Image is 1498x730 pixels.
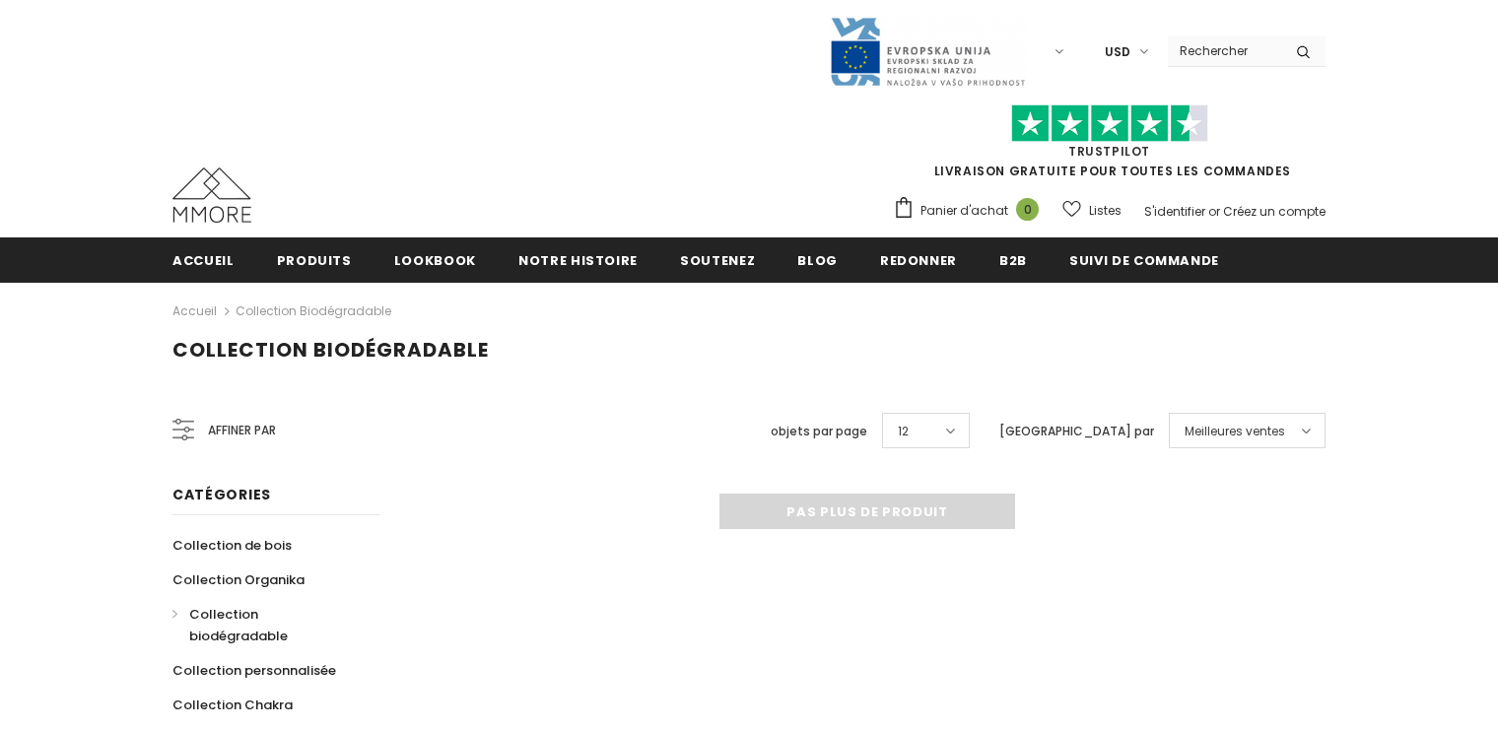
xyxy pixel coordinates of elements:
span: Affiner par [208,420,276,441]
span: Notre histoire [518,251,638,270]
span: LIVRAISON GRATUITE POUR TOUTES LES COMMANDES [893,113,1326,179]
span: Blog [797,251,838,270]
a: B2B [999,237,1027,282]
span: Collection biodégradable [172,336,489,364]
span: Lookbook [394,251,476,270]
a: Collection Organika [172,563,305,597]
span: soutenez [680,251,755,270]
span: Listes [1089,201,1122,221]
a: Collection Chakra [172,688,293,722]
span: 0 [1016,198,1039,221]
a: Accueil [172,299,217,323]
span: Collection biodégradable [189,605,288,645]
a: Javni Razpis [829,42,1026,59]
a: Accueil [172,237,235,282]
span: Accueil [172,251,235,270]
a: Suivi de commande [1069,237,1219,282]
span: or [1208,203,1220,220]
img: Cas MMORE [172,167,251,223]
label: [GEOGRAPHIC_DATA] par [999,422,1154,441]
a: S'identifier [1144,203,1205,220]
span: Catégories [172,485,271,504]
a: Listes [1062,193,1122,228]
span: USD [1105,42,1130,62]
span: Redonner [880,251,957,270]
a: Redonner [880,237,957,282]
span: Collection personnalisée [172,661,336,680]
input: Search Site [1168,36,1281,65]
a: Collection biodégradable [172,597,358,653]
a: TrustPilot [1068,143,1150,160]
span: Meilleures ventes [1185,422,1285,441]
span: Suivi de commande [1069,251,1219,270]
span: Produits [277,251,352,270]
a: Créez un compte [1223,203,1326,220]
img: Javni Razpis [829,16,1026,88]
a: Collection de bois [172,528,292,563]
span: Panier d'achat [920,201,1008,221]
span: 12 [898,422,909,441]
a: Panier d'achat 0 [893,196,1049,226]
a: Produits [277,237,352,282]
a: soutenez [680,237,755,282]
label: objets par page [771,422,867,441]
span: Collection Chakra [172,696,293,714]
span: Collection de bois [172,536,292,555]
img: Faites confiance aux étoiles pilotes [1011,104,1208,143]
a: Blog [797,237,838,282]
span: B2B [999,251,1027,270]
span: Collection Organika [172,570,305,589]
a: Notre histoire [518,237,638,282]
a: Collection personnalisée [172,653,336,688]
a: Collection biodégradable [236,302,391,319]
a: Lookbook [394,237,476,282]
